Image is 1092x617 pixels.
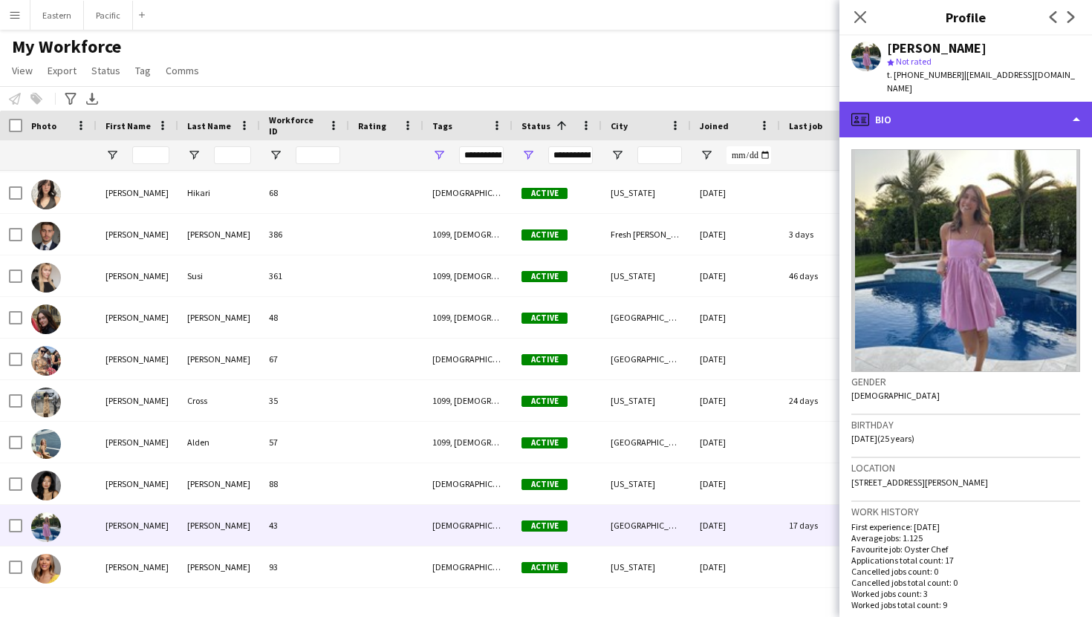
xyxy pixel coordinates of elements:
div: 48 [260,297,349,338]
h3: Birthday [851,418,1080,431]
h3: Location [851,461,1080,474]
img: Shu Lin Yao [31,471,61,500]
div: 35 [260,380,349,421]
span: Active [521,562,568,573]
button: Open Filter Menu [105,148,119,162]
div: 17 days [780,505,869,546]
span: Joined [700,120,729,131]
div: [PERSON_NAME] [97,422,178,463]
div: [PERSON_NAME] [97,546,178,587]
div: 1099, [DEMOGRAPHIC_DATA], [US_STATE] [423,422,513,463]
div: [PERSON_NAME] [178,297,260,338]
span: Active [521,437,568,448]
span: First Name [105,120,151,131]
span: Workforce ID [269,114,322,137]
div: 67 [260,339,349,379]
button: Open Filter Menu [269,148,282,162]
span: Tags [432,120,452,131]
div: 361 [260,255,349,296]
div: [DATE] [691,463,780,504]
app-action-btn: Export XLSX [83,90,101,108]
div: [DEMOGRAPHIC_DATA], [US_STATE], W2 [423,339,513,379]
span: Export [48,64,77,77]
input: Workforce ID Filter Input [296,146,340,164]
div: 386 [260,214,349,255]
span: | [EMAIL_ADDRESS][DOMAIN_NAME] [887,69,1075,94]
p: First experience: [DATE] [851,521,1080,532]
div: [DATE] [691,422,780,463]
img: Tatum Snelling [31,512,61,542]
input: First Name Filter Input [132,146,169,164]
span: Last Name [187,120,231,131]
div: Cross [178,380,260,421]
div: Alden [178,422,260,463]
div: 1099, [DEMOGRAPHIC_DATA], [US_STATE] [423,214,513,255]
div: 3 days [780,214,869,255]
a: Status [85,61,126,80]
div: [DEMOGRAPHIC_DATA], [US_STATE], W2 [423,172,513,213]
span: Not rated [896,56,932,67]
button: Open Filter Menu [700,148,713,162]
img: roberto araujo [31,221,61,251]
span: Last job [789,120,822,131]
span: Active [521,229,568,241]
img: Sadie Heller [31,304,61,334]
h3: Profile [839,7,1092,27]
span: Status [521,120,550,131]
span: [STREET_ADDRESS][PERSON_NAME] [851,477,988,488]
div: [DEMOGRAPHIC_DATA], [US_STATE], W2 [423,505,513,546]
p: Cancelled jobs total count: 0 [851,577,1080,588]
span: Photo [31,120,56,131]
img: Sarah Alden [31,429,61,459]
div: 1099, [DEMOGRAPHIC_DATA], [US_STATE], Travel Team [423,380,513,421]
h3: Gender [851,375,1080,388]
div: 57 [260,422,349,463]
button: Open Filter Menu [432,148,446,162]
div: [GEOGRAPHIC_DATA] [602,339,691,379]
div: [PERSON_NAME] [178,339,260,379]
div: 46 days [780,255,869,296]
div: [US_STATE] [602,255,691,296]
h3: Work history [851,505,1080,518]
div: [PERSON_NAME] [97,297,178,338]
div: [DATE] [691,214,780,255]
span: Tag [135,64,151,77]
div: [DATE] [691,297,780,338]
div: [PERSON_NAME] [97,255,178,296]
div: [DATE] [691,546,780,587]
img: Sara Clem [31,346,61,376]
div: [DEMOGRAPHIC_DATA], [US_STATE], W2 [423,546,513,587]
span: Active [521,396,568,407]
div: 1099, [DEMOGRAPHIC_DATA], [US_STATE] [423,297,513,338]
p: Cancelled jobs count: 0 [851,566,1080,577]
button: Open Filter Menu [611,148,624,162]
input: Joined Filter Input [727,146,771,164]
div: [PERSON_NAME] [178,214,260,255]
div: Fresh [PERSON_NAME] [602,214,691,255]
div: 68 [260,172,349,213]
div: 1099, [DEMOGRAPHIC_DATA], [US_STATE] [423,255,513,296]
div: 93 [260,546,349,587]
button: Open Filter Menu [187,148,201,162]
a: Tag [129,61,157,80]
div: 88 [260,463,349,504]
div: [DATE] [691,380,780,421]
div: [DATE] [691,505,780,546]
span: [DEMOGRAPHIC_DATA] [851,390,940,401]
div: 43 [260,505,349,546]
span: Active [521,313,568,324]
div: [DATE] [691,255,780,296]
button: Eastern [30,1,84,30]
div: [PERSON_NAME] [97,214,178,255]
div: [GEOGRAPHIC_DATA][PERSON_NAME] [602,505,691,546]
span: Active [521,354,568,365]
span: t. [PHONE_NUMBER] [887,69,964,80]
img: Renee Hikari [31,180,61,209]
p: Favourite job: Oyster Chef [851,543,1080,555]
div: Bio [839,102,1092,137]
div: [PERSON_NAME] [178,546,260,587]
p: Worked jobs count: 3 [851,588,1080,599]
div: Hikari [178,172,260,213]
div: [PERSON_NAME] [97,172,178,213]
div: [PERSON_NAME] [97,339,178,379]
